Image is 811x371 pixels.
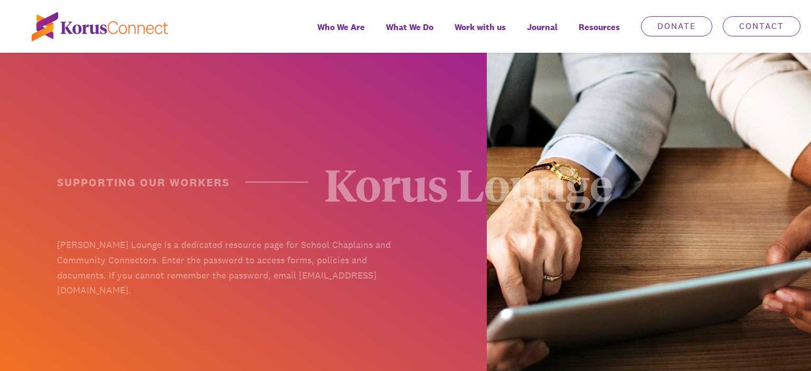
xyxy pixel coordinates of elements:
a: What We Do [375,15,444,53]
span: Journal [527,20,558,35]
p: [PERSON_NAME] Lounge is a dedicated resource page for School Chaplains and Community Connectors. ... [57,234,398,295]
span: What We Do [386,20,433,35]
div: Korus Lounge [324,158,665,203]
span: Work with us [455,20,506,35]
a: Journal [516,15,568,53]
img: korus-connect%2Fc5177985-88d5-491d-9cd7-4a1febad1357_logo.svg [32,12,168,41]
span: Who We Are [317,20,365,35]
a: Work with us [444,15,516,53]
a: Contact [723,16,800,36]
a: Who We Are [307,15,375,53]
h1: Supporting Our Workers [57,172,308,187]
a: Donate [641,16,712,36]
div: Resources [568,15,630,53]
